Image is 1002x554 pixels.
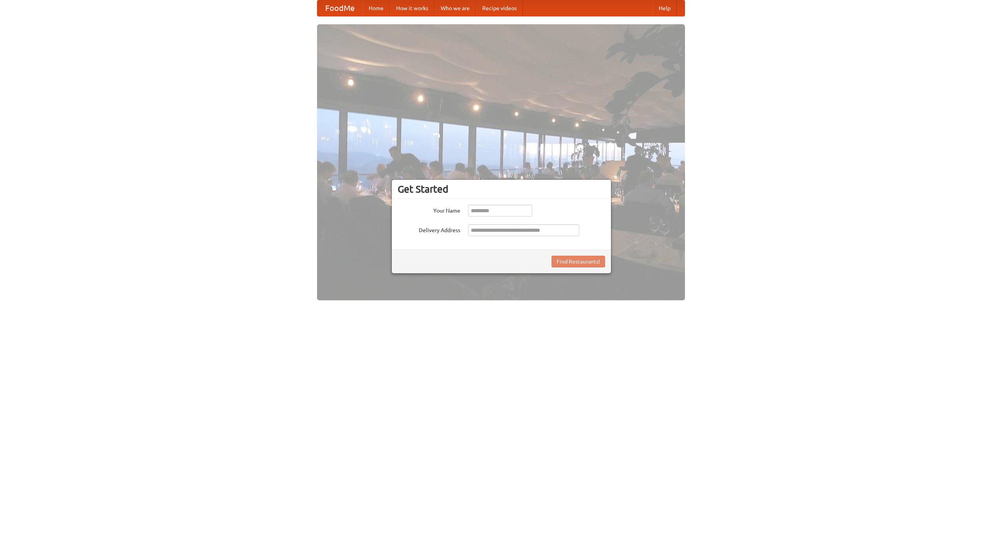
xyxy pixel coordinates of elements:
a: Home [362,0,390,16]
a: How it works [390,0,434,16]
a: Who we are [434,0,476,16]
a: Recipe videos [476,0,523,16]
button: Find Restaurants! [551,256,605,267]
a: Help [652,0,677,16]
label: Delivery Address [398,224,460,234]
h3: Get Started [398,183,605,195]
a: FoodMe [317,0,362,16]
label: Your Name [398,205,460,215]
